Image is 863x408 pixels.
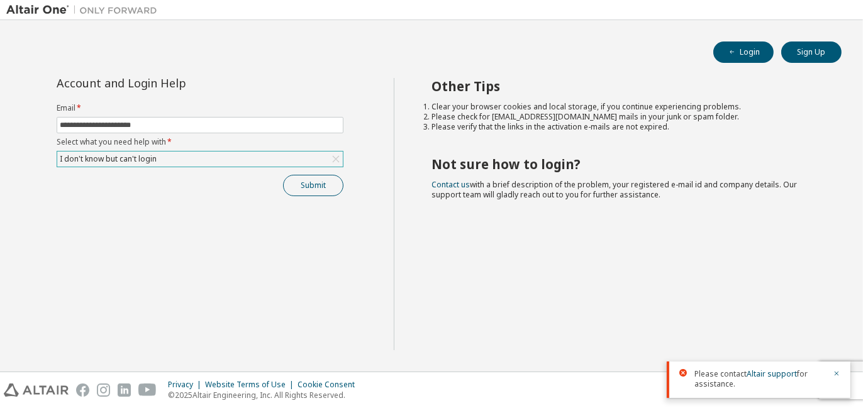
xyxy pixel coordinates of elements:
[97,383,110,397] img: instagram.svg
[432,102,820,112] li: Clear your browser cookies and local storage, if you continue experiencing problems.
[57,152,343,167] div: I don't know but can't login
[138,383,157,397] img: youtube.svg
[4,383,69,397] img: altair_logo.svg
[57,78,286,88] div: Account and Login Help
[57,103,343,113] label: Email
[168,390,362,400] p: © 2025 Altair Engineering, Inc. All Rights Reserved.
[118,383,131,397] img: linkedin.svg
[205,380,298,390] div: Website Terms of Use
[432,179,470,190] a: Contact us
[298,380,362,390] div: Cookie Consent
[781,41,842,63] button: Sign Up
[283,175,343,196] button: Submit
[713,41,774,63] button: Login
[694,369,825,389] span: Please contact for assistance.
[747,368,797,379] a: Altair support
[57,137,343,147] label: Select what you need help with
[168,380,205,390] div: Privacy
[432,122,820,132] li: Please verify that the links in the activation e-mails are not expired.
[432,156,820,172] h2: Not sure how to login?
[6,4,164,16] img: Altair One
[76,383,89,397] img: facebook.svg
[58,152,159,166] div: I don't know but can't login
[432,179,798,200] span: with a brief description of the problem, your registered e-mail id and company details. Our suppo...
[432,78,820,94] h2: Other Tips
[432,112,820,122] li: Please check for [EMAIL_ADDRESS][DOMAIN_NAME] mails in your junk or spam folder.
